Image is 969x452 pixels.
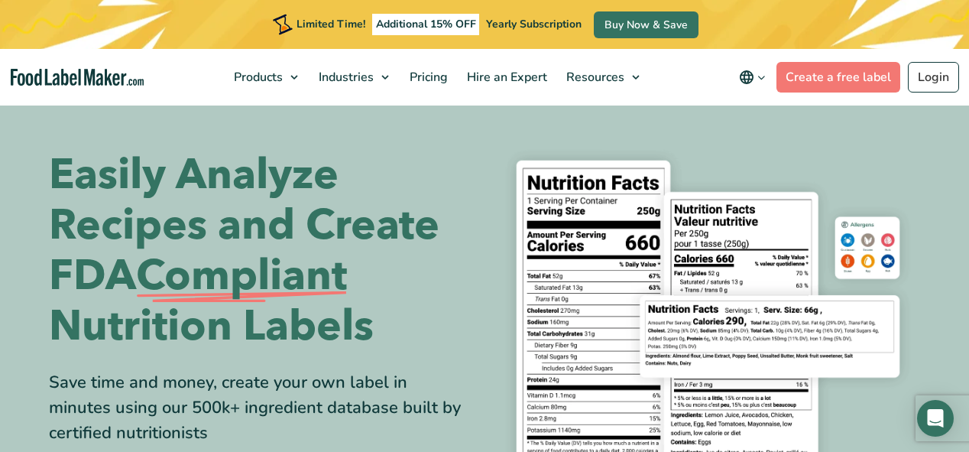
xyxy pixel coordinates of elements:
[776,62,900,93] a: Create a free label
[49,370,473,446] div: Save time and money, create your own label in minutes using our 500k+ ingredient database built b...
[372,14,480,35] span: Additional 15% OFF
[594,11,698,38] a: Buy Now & Save
[405,69,449,86] span: Pricing
[458,49,553,106] a: Hire an Expert
[486,17,582,31] span: Yearly Subscription
[297,17,365,31] span: Limited Time!
[225,49,306,106] a: Products
[908,62,959,93] a: Login
[557,49,647,106] a: Resources
[229,69,284,86] span: Products
[917,400,954,437] div: Open Intercom Messenger
[462,69,549,86] span: Hire an Expert
[49,150,473,352] h1: Easily Analyze Recipes and Create FDA Nutrition Labels
[309,49,397,106] a: Industries
[314,69,375,86] span: Industries
[400,49,454,106] a: Pricing
[136,251,347,301] span: Compliant
[562,69,626,86] span: Resources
